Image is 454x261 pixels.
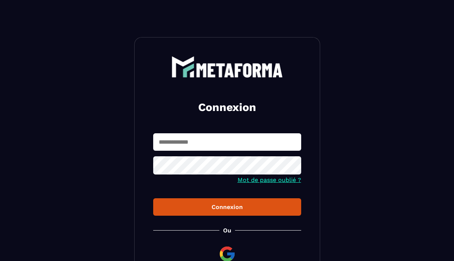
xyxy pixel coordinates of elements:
[159,203,295,211] div: Connexion
[223,227,231,234] p: Ou
[171,56,283,78] img: logo
[153,198,301,216] button: Connexion
[238,176,301,183] a: Mot de passe oublié ?
[153,56,301,78] a: logo
[162,100,292,115] h2: Connexion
